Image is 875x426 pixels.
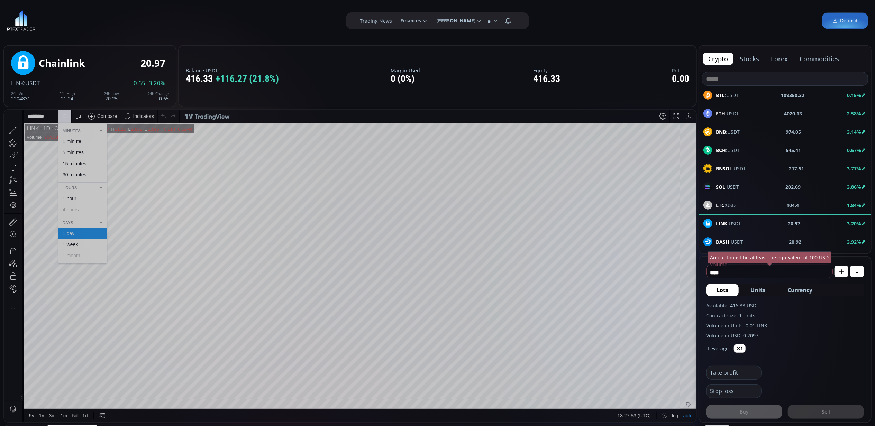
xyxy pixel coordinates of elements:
div: Days [54,109,103,117]
b: 974.05 [786,128,801,136]
div: 1 day [58,121,70,127]
button: Currency [777,284,823,296]
div: 1 minute [58,29,77,35]
div: log [668,303,674,309]
div: 1d [78,303,84,309]
button: forex [765,53,793,65]
span: :USDT [716,147,740,154]
div: Go to [93,299,104,313]
span: +116.27 (21.8%) [216,74,279,84]
b: 0.67% [847,147,861,154]
span: :USDT [716,128,740,136]
span: Deposit [832,17,858,25]
b: 2.58% [847,110,861,117]
div: Toggle Log Scale [665,299,677,313]
div: 5d [68,303,74,309]
label: Margin Used: [391,68,422,73]
span: :USDT [716,110,739,117]
span: 3.20% [149,80,165,86]
div: 20.25 [104,92,119,101]
span: Currency [787,286,812,294]
b: 3.86% [847,184,861,190]
b: SOL [716,184,725,190]
div: Compare [93,4,113,9]
b: 217.51 [789,165,804,172]
div: 704.536K [40,25,60,30]
a: Deposit [822,13,868,29]
span: :USDT [716,92,739,99]
div: 1y [35,303,40,309]
label: Equity: [533,68,560,73]
div: Chainlink [39,58,85,68]
div: Indicators [129,4,150,9]
span: LINK [11,79,24,87]
span: 13:27:53 (UTC) [613,303,647,309]
div: 1 week [58,132,74,138]
div: 21.15 [111,17,122,22]
div: 1 hour [58,86,72,92]
b: BNB [716,129,726,135]
div: 24h Change [148,92,169,96]
div: 3m [45,303,52,309]
div: C [140,17,144,22]
b: BTC [716,92,725,99]
div: 5y [25,303,30,309]
button: 13:27:53 (UTC) [611,299,649,313]
button: commodities [794,53,845,65]
span: :USDT [716,238,743,246]
span: Units [750,286,765,294]
div: 2204831 [11,92,30,101]
div: auto [679,303,689,309]
div: H [107,17,111,22]
label: PnL: [672,68,689,73]
div: 0.00 [672,74,689,84]
label: Contract size: 1 Units [706,312,864,319]
div: 1 month [58,143,76,149]
img: LOGO [7,10,36,31]
span: :USDT [24,79,40,87]
div: Hide Drawings Toolbar [16,283,19,293]
b: LTC [716,202,724,209]
span: :USDT [716,183,739,191]
b: DASH [716,239,729,245]
div: LINK [22,16,35,22]
div: 21.07 [94,17,105,22]
b: BCH [716,147,726,154]
label: Available: 416.33 USD [706,302,864,309]
div: Toggle Percentage [656,299,665,313]
span: [PERSON_NAME] [431,14,476,28]
div: Hours [54,74,103,82]
div: Toggle Auto Scale [677,299,691,313]
b: 202.69 [785,183,801,191]
b: 109350.32 [781,92,805,99]
div: 15 minutes [58,51,82,57]
b: 0.15% [847,92,861,99]
label: Balance USDT: [186,68,279,73]
b: 3.14% [847,129,861,135]
label: Volume in USD: 0.2097 [706,332,864,339]
button: Units [740,284,776,296]
button: crypto [703,53,733,65]
div: Minutes [54,17,103,25]
div: 0 (0%) [391,74,422,84]
div: 30 minutes [58,62,82,68]
label: Volume in Units: 0.01 LINK [706,322,864,329]
div:  [6,92,12,99]
span: :USDT [716,202,738,209]
b: BNSOL [716,165,732,172]
div: 20.96 [144,17,155,22]
div: 416.33 [186,74,279,84]
span: :USDT [716,165,746,172]
button: - [850,266,864,277]
div: 20.97 [140,58,165,68]
div: 4 hours [58,97,75,103]
b: ETH [716,110,725,117]
b: 3.92% [847,239,861,245]
b: 20.92 [789,238,801,246]
div: Amount must be at least the equivalent of 100 USD [708,251,831,263]
div: 24h High [59,92,75,96]
div: 24h Low [104,92,119,96]
button: Lots [706,284,739,296]
b: 545.41 [786,147,801,154]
